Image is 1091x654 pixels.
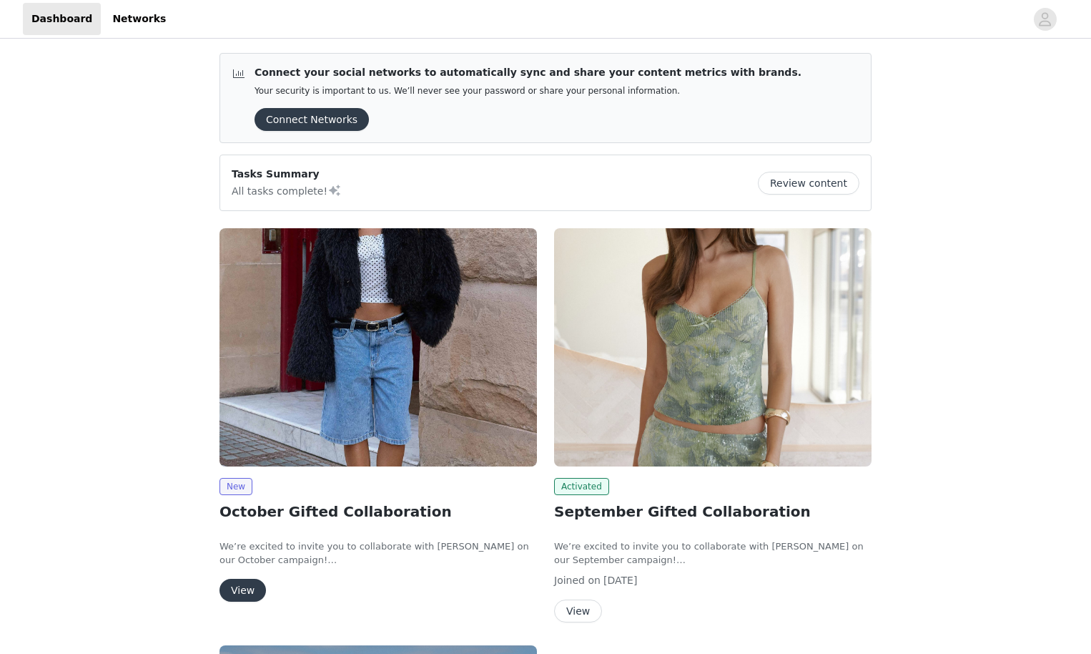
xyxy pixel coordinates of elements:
[232,182,342,199] p: All tasks complete!
[554,478,609,495] span: Activated
[219,540,537,567] p: We’re excited to invite you to collaborate with [PERSON_NAME] on our October campaign!
[554,540,872,567] p: We’re excited to invite you to collaborate with [PERSON_NAME] on our September campaign!
[554,228,872,467] img: Peppermayo USA
[603,575,637,586] span: [DATE]
[255,86,801,97] p: Your security is important to us. We’ll never see your password or share your personal information.
[23,3,101,35] a: Dashboard
[554,600,602,623] button: View
[1038,8,1052,31] div: avatar
[219,579,266,602] button: View
[255,65,801,80] p: Connect your social networks to automatically sync and share your content metrics with brands.
[554,606,602,617] a: View
[554,501,872,522] h2: September Gifted Collaboration
[232,167,342,182] p: Tasks Summary
[758,172,859,195] button: Review content
[219,501,537,522] h2: October Gifted Collaboration
[219,585,266,596] a: View
[554,575,601,586] span: Joined on
[255,108,369,131] button: Connect Networks
[219,478,252,495] span: New
[219,228,537,467] img: Peppermayo USA
[104,3,174,35] a: Networks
